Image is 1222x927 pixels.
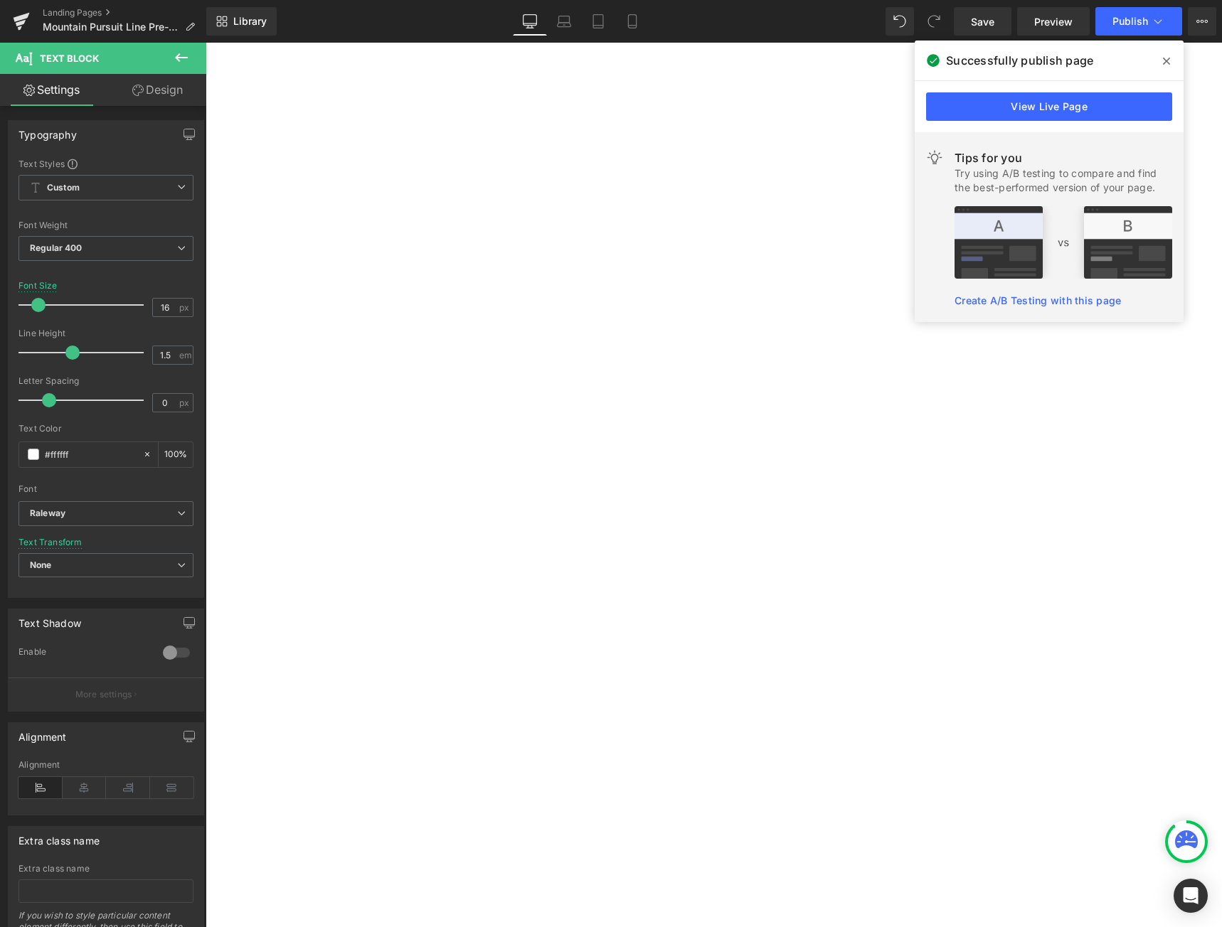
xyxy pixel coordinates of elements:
div: Text Shadow [18,609,81,629]
i: Raleway [30,508,65,520]
b: Regular 400 [30,242,83,253]
a: View Live Page [926,92,1172,121]
button: More [1188,7,1216,36]
a: Tablet [581,7,615,36]
a: Preview [1017,7,1090,36]
span: em [179,350,191,360]
span: Publish [1112,16,1148,27]
span: Library [233,15,267,28]
input: Color [45,446,136,462]
div: Tips for you [955,149,1172,166]
span: Save [971,14,994,29]
a: Desktop [513,7,547,36]
div: Text Styles [18,158,193,169]
span: Text Block [40,53,99,64]
a: New Library [206,7,277,36]
div: Text Transform [18,537,83,547]
div: Letter Spacing [18,376,193,386]
button: Publish [1095,7,1182,36]
a: Design [106,74,209,106]
div: Text Color [18,424,193,434]
div: Enable [18,646,149,661]
div: Try using A/B testing to compare and find the best-performed version of your page. [955,166,1172,195]
div: Font Size [18,281,58,291]
p: More settings [75,688,132,701]
span: px [179,398,191,407]
a: Mobile [615,7,649,36]
span: Successfully publish page [946,52,1093,69]
a: Landing Pages [43,7,206,18]
b: None [30,559,52,570]
div: Open Intercom Messenger [1174,879,1208,913]
img: tip.png [955,206,1172,279]
a: Create A/B Testing with this page [955,294,1121,306]
div: Extra class name [18,827,100,847]
button: Redo [920,7,948,36]
div: Line Height [18,328,193,338]
button: Undo [886,7,914,36]
div: Font [18,484,193,494]
img: light.svg [926,149,943,166]
div: Font Weight [18,220,193,230]
a: Laptop [547,7,581,36]
div: Alignment [18,760,193,770]
span: px [179,303,191,312]
span: Preview [1034,14,1073,29]
div: Extra class name [18,864,193,874]
div: % [159,442,193,467]
b: Custom [47,182,80,194]
button: More settings [9,677,203,711]
div: Typography [18,121,77,141]
span: Mountain Pursuit Line Pre-Sale [43,21,179,33]
div: Alignment [18,723,67,743]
